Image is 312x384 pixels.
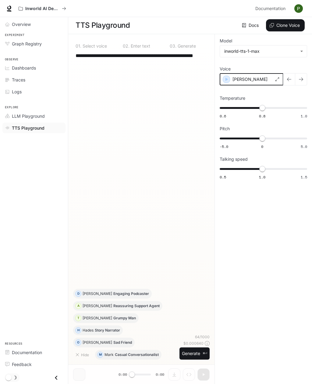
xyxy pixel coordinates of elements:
[73,338,135,347] button: O[PERSON_NAME]Sad Friend
[73,325,123,335] button: HHadesStory Narrator
[83,341,112,344] p: [PERSON_NAME]
[195,334,210,339] p: 64 / 1000
[129,44,150,48] p: Enter text
[95,350,161,360] button: MMarkCasual Conversationalist
[73,301,162,311] button: A[PERSON_NAME]Reassuring Support Agent
[183,341,204,346] p: $ 0.000640
[76,325,81,335] div: H
[76,313,81,323] div: T
[2,19,66,30] a: Overview
[2,111,66,121] a: LLM Playground
[12,21,31,27] span: Overview
[220,157,248,161] p: Talking speed
[73,289,152,299] button: D[PERSON_NAME]Engaging Podcaster
[2,86,66,97] a: Logs
[12,349,42,356] span: Documentation
[220,39,232,43] p: Model
[176,44,196,48] p: Generate
[255,5,285,13] span: Documentation
[220,67,231,71] p: Voice
[301,113,307,119] span: 1.0
[294,4,303,13] img: User avatar
[105,353,114,357] p: Mark
[12,113,45,119] span: LLM Playground
[301,174,307,180] span: 1.5
[73,313,139,323] button: T[PERSON_NAME]Grumpy Man
[76,44,81,48] p: 0 1 .
[113,341,132,344] p: Sad Friend
[113,316,136,320] p: Grumpy Man
[83,304,112,308] p: [PERSON_NAME]
[12,77,25,83] span: Traces
[113,304,160,308] p: Reassuring Support Agent
[113,292,149,296] p: Engaging Podcaster
[76,19,130,31] h1: TTS Playground
[83,328,94,332] p: Hades
[220,127,230,131] p: Pitch
[12,88,22,95] span: Logs
[2,123,66,133] a: TTS Playground
[76,338,81,347] div: O
[2,359,66,370] a: Feedback
[179,347,210,360] button: Generate⌘⏎
[2,63,66,73] a: Dashboards
[259,113,265,119] span: 0.8
[49,371,63,384] button: Close drawer
[12,361,32,368] span: Feedback
[292,2,305,15] button: User avatar
[224,48,297,54] div: inworld-tts-1-max
[259,174,265,180] span: 1.0
[83,316,112,320] p: [PERSON_NAME]
[12,41,42,47] span: Graph Registry
[115,353,159,357] p: Casual Conversationalist
[266,19,305,31] button: Clone Voice
[220,96,245,100] p: Temperature
[12,65,36,71] span: Dashboards
[5,374,12,381] span: Dark mode toggle
[81,44,107,48] p: Select voice
[83,292,112,296] p: [PERSON_NAME]
[203,352,207,355] p: ⌘⏎
[12,125,44,131] span: TTS Playground
[232,76,268,82] p: [PERSON_NAME]
[76,289,81,299] div: D
[301,144,307,149] span: 5.0
[170,44,176,48] p: 0 3 .
[16,2,69,15] button: All workspaces
[2,74,66,85] a: Traces
[73,350,93,360] button: Hide
[220,45,307,57] div: inworld-tts-1-max
[220,113,226,119] span: 0.6
[123,44,129,48] p: 0 2 .
[253,2,290,15] a: Documentation
[2,347,66,358] a: Documentation
[261,144,263,149] span: 0
[25,6,59,11] p: Inworld AI Demos
[220,144,228,149] span: -5.0
[2,38,66,49] a: Graph Registry
[95,328,120,332] p: Story Narrator
[97,350,103,360] div: M
[220,174,226,180] span: 0.5
[76,301,81,311] div: A
[241,19,261,31] a: Docs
